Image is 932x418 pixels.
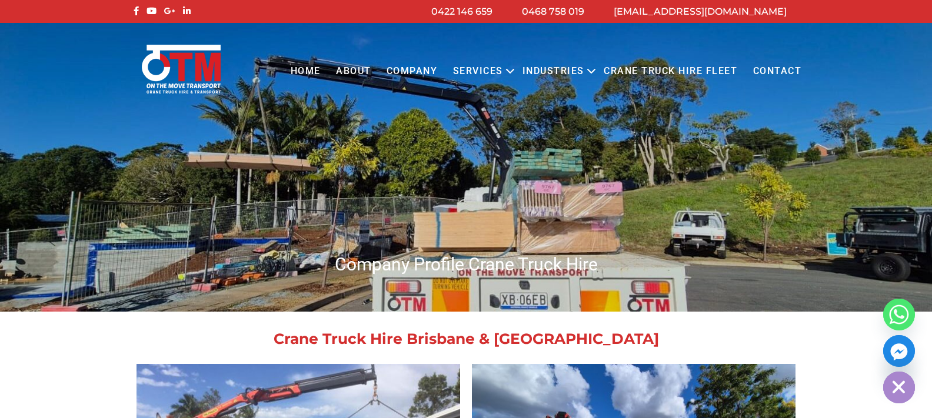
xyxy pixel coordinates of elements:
h1: Company Profile Crane Truck Hire [131,253,801,276]
a: Contact [745,55,809,88]
a: Whatsapp [883,299,915,330]
a: 0468 758 019 [522,6,584,17]
a: Home [282,55,328,88]
a: COMPANY [379,55,445,88]
a: [EMAIL_ADDRESS][DOMAIN_NAME] [614,6,787,17]
a: Facebook_Messenger [883,335,915,367]
a: Services [445,55,511,88]
a: Industries [515,55,592,88]
a: 0422 146 659 [431,6,492,17]
div: Crane Truck Hire Brisbane & [GEOGRAPHIC_DATA] [137,332,795,346]
a: About [328,55,379,88]
img: Otmtransport [139,44,223,95]
a: Crane Truck Hire Fleet [596,55,745,88]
